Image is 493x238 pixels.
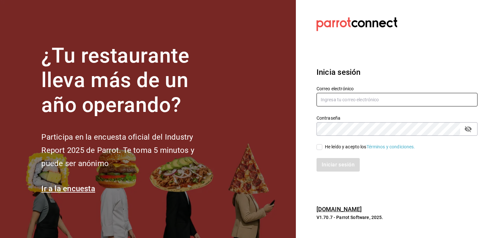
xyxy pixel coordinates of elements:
[317,66,478,78] h3: Inicia sesión
[317,115,478,120] label: Contraseña
[325,144,415,150] div: He leído y acepto los
[41,184,95,193] a: Ir a la encuesta
[317,206,362,213] a: [DOMAIN_NAME]
[463,124,474,134] button: passwordField
[317,86,478,91] label: Correo electrónico
[41,44,216,118] h1: ¿Tu restaurante lleva más de un año operando?
[367,144,415,149] a: Términos y condiciones.
[41,131,216,170] h2: Participa en la encuesta oficial del Industry Report 2025 de Parrot. Te toma 5 minutos y puede se...
[317,214,478,221] p: V1.70.7 - Parrot Software, 2025.
[317,93,478,106] input: Ingresa tu correo electrónico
